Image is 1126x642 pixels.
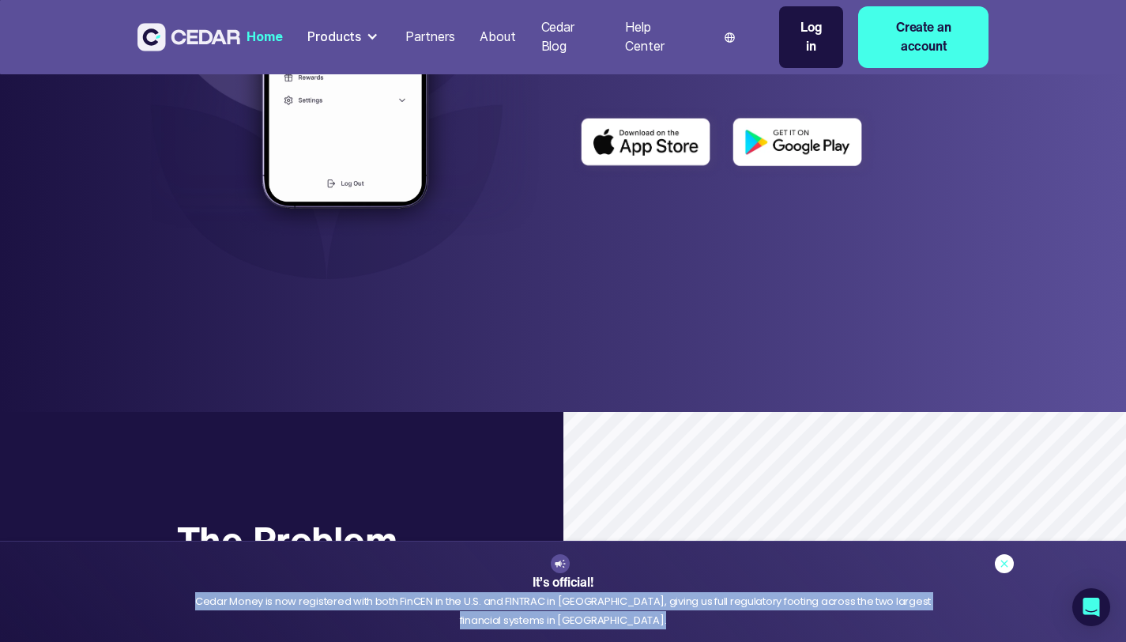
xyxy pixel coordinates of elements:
[405,28,455,47] div: Partners
[533,572,593,591] strong: It’s official!
[541,18,601,56] div: Cedar Blog
[858,6,989,68] a: Create an account
[480,28,515,47] div: About
[535,10,607,64] a: Cedar Blog
[301,21,386,53] div: Products
[619,10,695,64] a: Help Center
[240,20,288,55] a: Home
[725,32,735,43] img: world icon
[572,108,724,177] img: App store logo
[176,592,951,629] div: Cedar Money is now registered with both FinCEN in the U.S. and FINTRAC in [GEOGRAPHIC_DATA], givi...
[307,28,361,47] div: Products
[779,6,843,68] a: Log in
[1072,588,1110,626] div: Open Intercom Messenger
[554,557,567,570] img: announcement
[724,108,876,178] img: Play store logo
[795,18,827,56] div: Log in
[399,20,461,55] a: Partners
[247,28,282,47] div: Home
[177,518,525,563] h3: The Problem
[625,18,690,56] div: Help Center
[473,20,522,55] a: About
